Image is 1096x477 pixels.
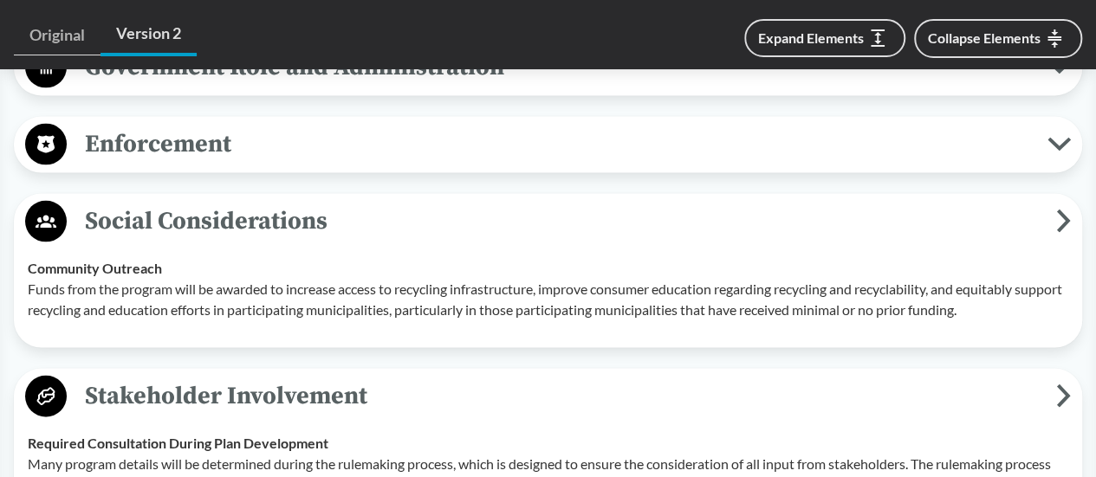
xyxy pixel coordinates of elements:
[28,435,328,451] strong: Required Consultation During Plan Development
[28,279,1068,320] p: Funds from the program will be awarded to increase access to recycling infrastructure, improve co...
[914,19,1082,58] button: Collapse Elements
[20,123,1076,167] button: Enforcement
[20,375,1076,419] button: Stakeholder Involvement
[20,200,1076,244] button: Social Considerations
[744,19,905,57] button: Expand Elements
[14,16,101,55] a: Original
[28,260,162,276] strong: Community Outreach
[67,125,1047,164] span: Enforcement
[67,377,1056,416] span: Stakeholder Involvement
[67,202,1056,241] span: Social Considerations
[101,14,197,56] a: Version 2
